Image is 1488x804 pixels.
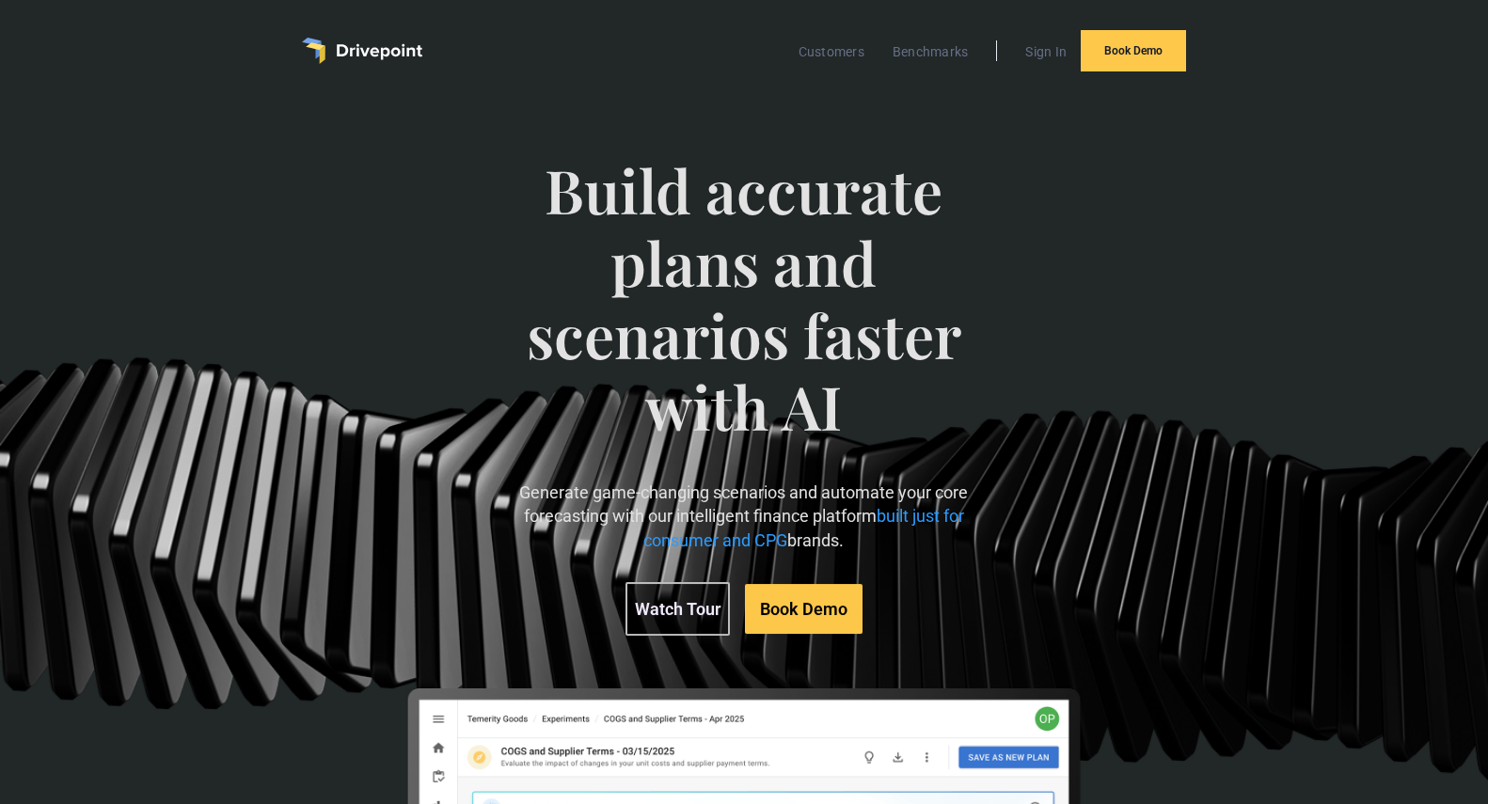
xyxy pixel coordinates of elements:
p: Generate game-changing scenarios and automate your core forecasting with our intelligent finance ... [490,481,999,552]
span: Build accurate plans and scenarios faster with AI [490,154,999,481]
a: Benchmarks [883,39,978,64]
a: home [302,38,422,64]
a: Book Demo [1081,30,1186,71]
a: Watch Tour [625,582,730,636]
a: Sign In [1016,39,1076,64]
a: Customers [789,39,874,64]
a: Book Demo [745,584,863,634]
